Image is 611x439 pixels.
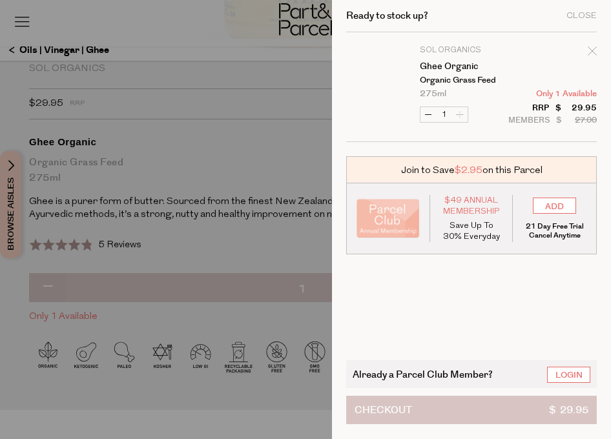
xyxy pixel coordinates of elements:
p: Save Up To 30% Everyday [440,220,503,242]
span: $2.95 [455,163,482,177]
h2: Ready to stock up? [346,11,428,21]
div: Remove Ghee Organic [588,45,597,62]
div: Join to Save on this Parcel [346,156,597,183]
span: Only 1 Available [536,90,597,98]
span: 275ml [420,90,446,98]
p: Sol Organics [420,46,520,54]
p: 21 Day Free Trial Cancel Anytime [523,222,586,240]
span: Checkout [355,396,412,424]
input: QTY Ghee Organic [436,107,452,122]
div: Close [566,12,597,20]
span: $ 29.95 [549,396,588,424]
input: ADD [533,198,576,214]
a: Ghee Organic [420,62,520,71]
button: Checkout$ 29.95 [346,396,597,424]
span: $49 Annual Membership [440,195,503,217]
a: Login [547,367,590,383]
span: Already a Parcel Club Member? [353,367,493,382]
p: Organic Grass Feed [420,76,520,85]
